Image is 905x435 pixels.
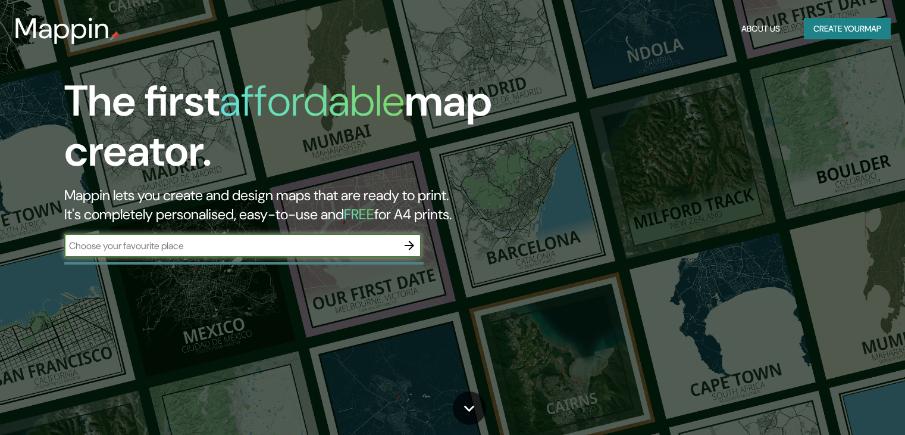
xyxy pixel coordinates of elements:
input: Choose your favourite place [64,239,397,253]
img: mappin-pin [110,31,120,41]
button: About Us [737,18,785,40]
h1: The first map creator. [64,76,517,186]
h2: Mappin lets you create and design maps that are ready to print. It's completely personalised, eas... [64,186,517,224]
button: Create yourmap [804,18,891,40]
h3: Mappin [14,12,110,45]
h1: affordable [220,73,405,129]
h5: FREE [344,205,374,223]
